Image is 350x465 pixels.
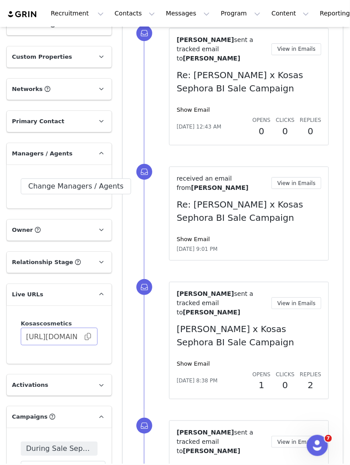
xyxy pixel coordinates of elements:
[21,178,131,194] button: Change Managers / Agents
[183,55,240,62] span: [PERSON_NAME]
[177,360,210,367] a: Show Email
[276,378,294,392] h2: 0
[177,123,221,131] span: [DATE] 12:43 AM
[252,371,271,378] span: Opens
[177,245,218,253] span: [DATE] 9:01 PM
[177,36,234,43] span: [PERSON_NAME]
[276,125,294,138] h2: 0
[177,198,321,224] p: Re: [PERSON_NAME] x Kosas Sephora BI Sale Campaign
[177,290,234,297] span: [PERSON_NAME]
[300,125,321,138] h2: 0
[12,290,43,299] span: Live URLs
[177,429,253,454] span: sent a tracked email to
[12,226,33,234] span: Owner
[271,43,321,55] button: View in Emails
[161,4,215,23] button: Messages
[271,177,321,189] button: View in Emails
[177,236,210,242] a: Show Email
[109,4,160,23] button: Contacts
[21,320,72,327] span: Kosascosmetics
[177,429,234,436] span: [PERSON_NAME]
[177,290,253,316] span: sent a tracked email to
[26,443,92,454] span: During Sale Sephora BI Micro Campaign
[45,4,109,23] button: Recruitment
[12,258,73,267] span: Relationship Stage
[183,309,240,316] span: [PERSON_NAME]
[300,117,321,123] span: Replies
[252,378,271,392] h2: 1
[271,436,321,448] button: View in Emails
[12,117,64,126] span: Primary Contact
[252,125,271,138] h2: 0
[215,4,266,23] button: Program
[12,53,72,61] span: Custom Properties
[12,412,48,421] span: Campaigns
[12,85,43,94] span: Networks
[276,371,294,378] span: Clicks
[12,149,72,158] span: Managers / Agents
[7,7,190,17] body: Rich Text Area. Press ALT-0 for help.
[177,175,232,191] span: received an email from
[271,297,321,309] button: View in Emails
[177,377,218,385] span: [DATE] 8:38 PM
[300,378,321,392] h2: 2
[12,381,48,389] span: Activations
[191,184,248,191] span: [PERSON_NAME]
[7,10,38,19] img: grin logo
[325,435,332,442] span: 7
[300,371,321,378] span: Replies
[177,322,321,349] p: [PERSON_NAME] x Kosas Sephora BI Sale Campaign
[307,435,328,456] iframe: Intercom live chat
[177,36,253,62] span: sent a tracked email to
[276,117,294,123] span: Clicks
[177,68,321,95] p: Re: [PERSON_NAME] x Kosas Sephora BI Sale Campaign
[252,117,271,123] span: Opens
[183,447,240,454] span: [PERSON_NAME]
[266,4,314,23] button: Content
[177,106,210,113] a: Show Email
